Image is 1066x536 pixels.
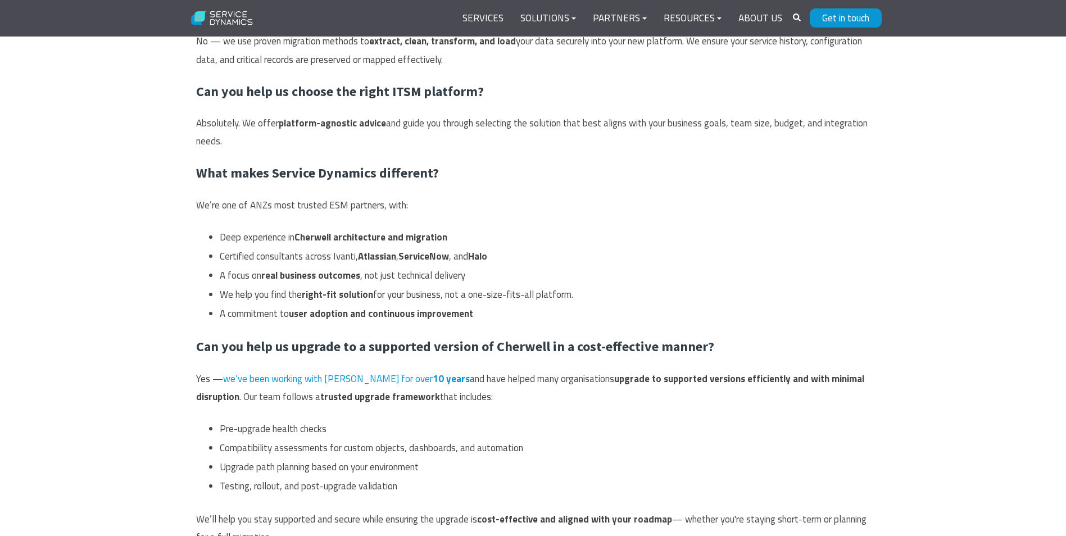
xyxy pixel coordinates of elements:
strong: ServiceNow [398,249,449,264]
strong: right-fit solution [302,287,373,302]
strong: platform-agnostic advice [279,116,386,130]
strong: user adoption and continuous improvement [289,306,473,321]
strong: trusted upgrade framework [320,389,440,404]
strong: Can you help us upgrade to a supported version of Cherwell in a cost-effective manner? [196,338,714,355]
strong: real business outcomes [261,268,360,283]
a: Services [454,5,512,32]
strong: 10 years [433,371,470,386]
strong: Cherwell architecture and migration [294,230,447,244]
li: Deep experience in [220,228,870,247]
li: A commitment to [220,304,870,323]
div: Navigation Menu [454,5,791,32]
a: About Us [730,5,791,32]
a: Get in touch [810,8,882,28]
strong: Can you help us choose the right ITSM platform? [196,83,484,100]
img: Service Dynamics Logo - White [185,4,260,33]
strong: cost-effective and aligned with your roadmap [477,512,672,526]
a: we’ve been working with [PERSON_NAME] for over10 years [223,371,470,386]
p: We’re one of ANZs most trusted ESM partners, with: [196,196,870,214]
strong: Halo [468,249,487,264]
li: We help you find the for your business, not a one-size-fits-all platform. [220,285,870,304]
p: Yes — and have helped many organisations . Our team follows a that includes: [196,370,870,406]
li: Certified consultants across Ivanti, , , and [220,247,870,266]
li: Upgrade path planning based on your environment [220,457,870,476]
a: Solutions [512,5,584,32]
li: Pre-upgrade health checks [220,419,870,438]
li: Compatibility assessments for custom objects, dashboards, and automation [220,438,870,457]
a: Resources [655,5,730,32]
strong: What makes Service Dynamics different? [196,164,439,181]
li: Testing, rollout, and post-upgrade validation [220,476,870,496]
p: No — we use proven migration methods to your data securely into your new platform. We ensure your... [196,32,870,69]
strong: Atlassian [358,249,396,264]
strong: extract, clean, transform, and load [369,34,516,48]
p: Absolutely. We offer and guide you through selecting the solution that best aligns with your busi... [196,114,870,151]
a: Partners [584,5,655,32]
li: A focus on , not just technical delivery [220,266,870,285]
